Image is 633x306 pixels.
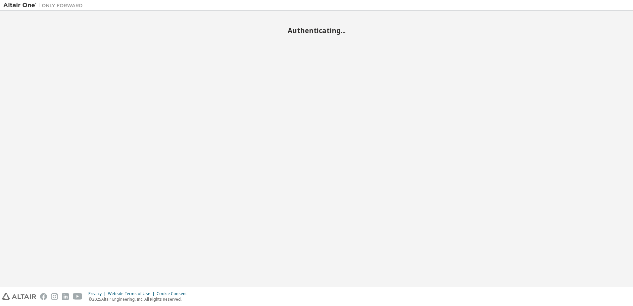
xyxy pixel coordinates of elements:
[157,291,191,296] div: Cookie Consent
[3,2,86,9] img: Altair One
[2,293,36,300] img: altair_logo.svg
[51,293,58,300] img: instagram.svg
[88,291,108,296] div: Privacy
[62,293,69,300] img: linkedin.svg
[88,296,191,302] p: © 2025 Altair Engineering, Inc. All Rights Reserved.
[73,293,82,300] img: youtube.svg
[3,26,630,35] h2: Authenticating...
[40,293,47,300] img: facebook.svg
[108,291,157,296] div: Website Terms of Use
